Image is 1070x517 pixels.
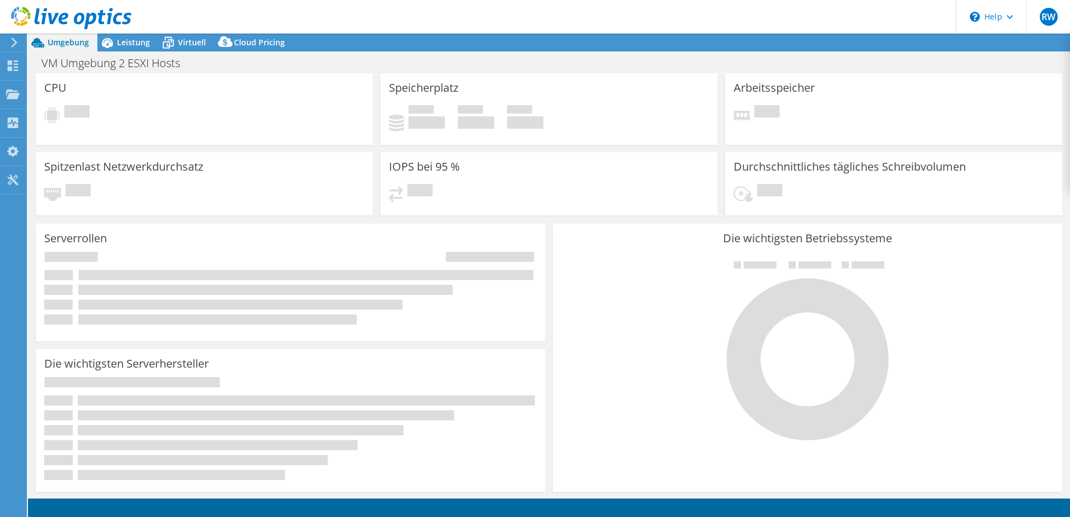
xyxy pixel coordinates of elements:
[561,232,1054,245] h3: Die wichtigsten Betriebssysteme
[64,105,90,120] span: Ausstehend
[65,184,91,199] span: Ausstehend
[36,57,198,69] h1: VM Umgebung 2 ESXI Hosts
[117,37,150,48] span: Leistung
[1040,8,1058,26] span: RW
[407,184,433,199] span: Ausstehend
[389,82,458,94] h3: Speicherplatz
[44,82,67,94] h3: CPU
[507,116,543,129] h4: 0 GiB
[234,37,285,48] span: Cloud Pricing
[507,105,532,116] span: Insgesamt
[970,12,980,22] svg: \n
[44,161,203,173] h3: Spitzenlast Netzwerkdurchsatz
[409,116,445,129] h4: 0 GiB
[734,161,966,173] h3: Durchschnittliches tägliches Schreibvolumen
[48,37,89,48] span: Umgebung
[389,161,460,173] h3: IOPS bei 95 %
[44,358,209,370] h3: Die wichtigsten Serverhersteller
[178,37,206,48] span: Virtuell
[757,184,782,199] span: Ausstehend
[734,82,815,94] h3: Arbeitsspeicher
[409,105,434,116] span: Belegt
[458,105,483,116] span: Verfügbar
[754,105,780,120] span: Ausstehend
[44,232,107,245] h3: Serverrollen
[458,116,494,129] h4: 0 GiB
